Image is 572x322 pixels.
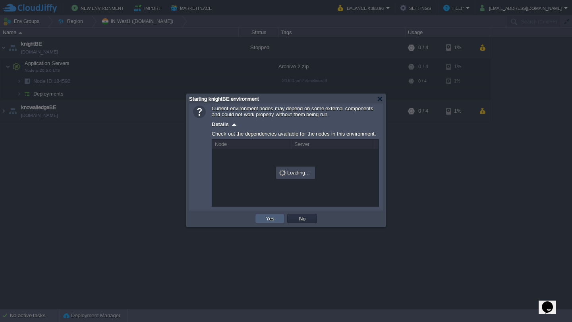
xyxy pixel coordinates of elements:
[212,105,373,117] span: Current environment nodes may depend on some external components and could not work properly with...
[212,129,379,139] div: Check out the dependencies available for the nodes in this environment:
[189,96,259,102] span: Starting knightBE environment
[263,215,277,222] button: Yes
[539,290,564,314] iframe: chat widget
[277,167,314,178] div: Loading...
[212,121,229,127] span: Details
[297,215,308,222] button: No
